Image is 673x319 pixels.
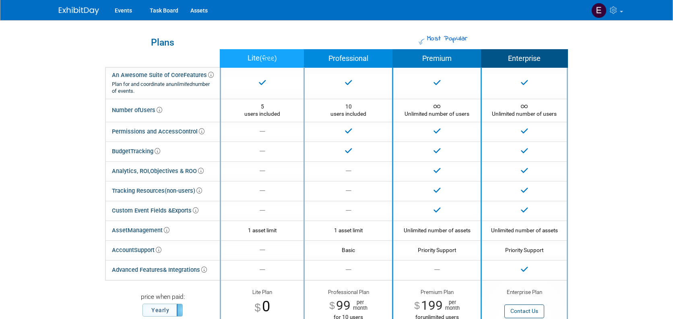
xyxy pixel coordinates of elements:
[504,304,544,318] button: Contact Us
[109,38,216,47] div: Plans
[262,298,270,315] span: 0
[421,298,443,313] span: 199
[112,146,160,157] div: Budget
[59,7,99,15] img: ExhibitDay
[140,106,162,114] span: Users
[112,104,162,116] div: Number of
[311,103,386,118] div: 10 users included
[311,227,386,234] div: 1 asset limit
[351,300,367,311] span: per month
[111,293,214,304] div: price when paid:
[311,246,386,254] div: Basic
[414,301,420,311] span: $
[262,53,275,64] span: free
[488,246,561,254] div: Priority Support
[254,302,260,313] span: $
[165,187,202,194] span: (non-users)
[112,185,202,197] div: Tracking Resources
[488,289,561,297] div: Enterprise Plan
[260,54,262,62] span: (
[405,103,469,117] span: Unlimited number of users
[304,50,393,68] th: Professional
[227,103,297,118] div: 5 users included
[112,165,204,177] div: Objectives & ROO
[221,50,304,68] th: Lite
[171,81,192,87] i: unlimited
[399,246,475,254] div: Priority Support
[227,289,297,297] div: Lite Plan
[275,54,277,62] span: )
[112,71,214,95] div: An Awesome Suite of Core
[128,227,169,234] span: Management
[112,126,204,138] div: Permissions and Access
[163,266,207,273] span: & Integrations
[112,264,207,276] div: Advanced Features
[178,128,204,135] span: Control
[112,244,161,256] div: Account
[336,298,351,313] span: 99
[329,301,335,311] span: $
[311,289,386,298] div: Professional Plan
[112,205,198,217] div: Custom Event Fields &
[172,207,198,214] span: Exports
[426,33,468,44] span: Most Popular
[393,50,481,68] th: Premium
[481,50,568,68] th: Enterprise
[184,71,214,79] span: Features
[492,103,557,117] span: Unlimited number of users
[134,246,161,254] span: Support
[112,225,169,236] div: Asset
[591,3,607,18] img: Emily Sanders
[112,167,150,175] span: Analytics, ROI,
[399,289,475,298] div: Premium Plan
[399,227,475,234] div: Unlimited number of assets
[112,81,214,95] div: Plan for and coordinate an number of events.
[130,148,160,155] span: Tracking
[227,227,297,234] div: 1 asset limit
[488,227,561,234] div: Unlimited number of assets
[143,304,182,316] label: Yearly
[443,300,460,311] span: per month
[419,39,425,45] img: Most Popular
